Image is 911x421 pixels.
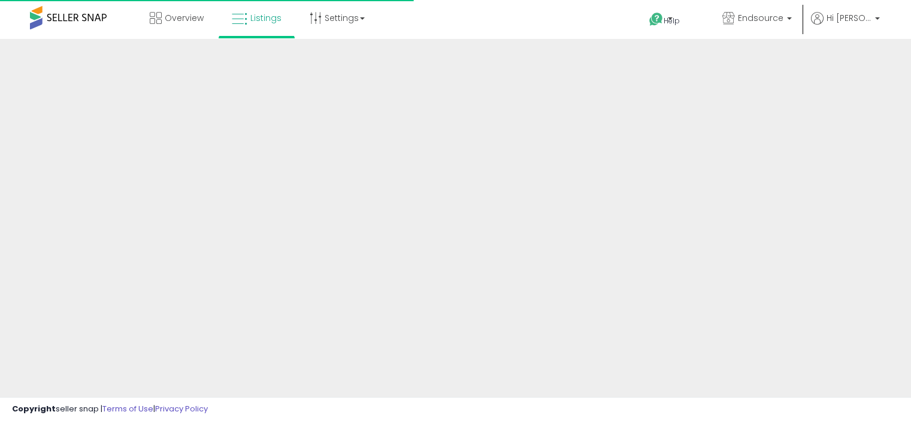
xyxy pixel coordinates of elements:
i: Get Help [649,12,664,27]
a: Hi [PERSON_NAME] [811,12,880,39]
strong: Copyright [12,403,56,414]
div: seller snap | | [12,404,208,415]
span: Overview [165,12,204,24]
span: Listings [250,12,282,24]
a: Privacy Policy [155,403,208,414]
span: Endsource [738,12,783,24]
a: Help [640,3,703,39]
span: Help [664,16,680,26]
span: Hi [PERSON_NAME] [827,12,871,24]
a: Terms of Use [102,403,153,414]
